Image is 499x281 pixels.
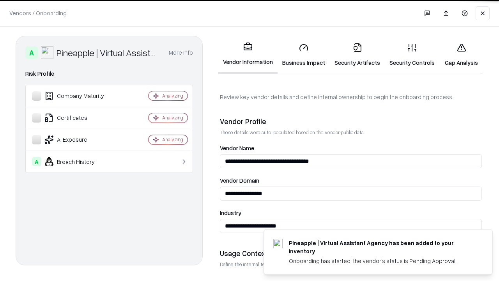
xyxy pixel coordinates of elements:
[220,210,482,216] label: Industry
[289,239,474,255] div: Pineapple | Virtual Assistant Agency has been added to your inventory
[169,46,193,60] button: More info
[330,37,385,73] a: Security Artifacts
[9,9,67,17] p: Vendors / Onboarding
[220,261,482,268] p: Define the internal team and reason for using this vendor. This helps assess business relevance a...
[41,46,53,59] img: Pineapple | Virtual Assistant Agency
[25,69,193,78] div: Risk Profile
[57,46,159,59] div: Pineapple | Virtual Assistant Agency
[289,257,474,265] div: Onboarding has started, the vendor's status is Pending Approval.
[162,92,183,99] div: Analyzing
[220,117,482,126] div: Vendor Profile
[278,37,330,73] a: Business Impact
[220,178,482,183] label: Vendor Domain
[25,46,38,59] div: A
[218,36,278,74] a: Vendor Information
[32,91,125,101] div: Company Maturity
[220,93,482,101] p: Review key vendor details and define internal ownership to begin the onboarding process.
[32,135,125,144] div: AI Exposure
[220,129,482,136] p: These details were auto-populated based on the vendor public data
[439,37,483,73] a: Gap Analysis
[162,136,183,143] div: Analyzing
[273,239,283,248] img: trypineapple.com
[220,145,482,151] label: Vendor Name
[220,249,482,258] div: Usage Context
[32,113,125,123] div: Certificates
[32,157,41,166] div: A
[162,114,183,121] div: Analyzing
[385,37,439,73] a: Security Controls
[32,157,125,166] div: Breach History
